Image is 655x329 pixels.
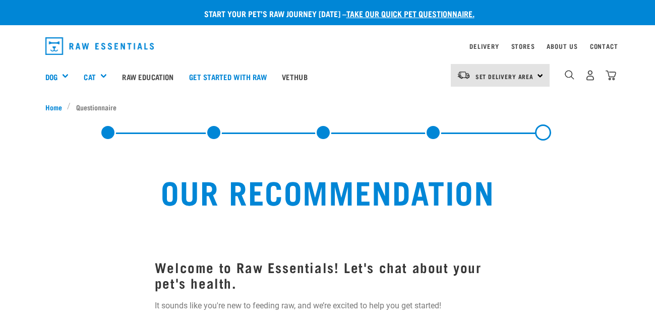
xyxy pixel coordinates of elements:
nav: breadcrumbs [45,102,610,112]
img: home-icon-1@2x.png [565,70,574,80]
h2: Our Recommendation [66,173,590,209]
a: About Us [547,44,577,48]
a: Delivery [469,44,499,48]
span: Home [45,102,62,112]
img: user.png [585,70,596,81]
span: Set Delivery Area [475,75,534,78]
a: Dog [45,71,57,83]
a: Home [45,102,68,112]
a: Cat [84,71,95,83]
a: Stores [511,44,535,48]
p: It sounds like you're new to feeding raw, and we’re excited to help you get started! [155,300,500,312]
img: home-icon@2x.png [606,70,616,81]
a: Vethub [274,56,315,97]
a: Get started with Raw [182,56,274,97]
img: Raw Essentials Logo [45,37,154,55]
a: Raw Education [114,56,181,97]
a: Contact [590,44,618,48]
strong: Welcome to Raw Essentials! Let's chat about your pet's health. [155,263,482,286]
nav: dropdown navigation [37,33,618,59]
a: take our quick pet questionnaire. [346,11,474,16]
img: van-moving.png [457,71,470,80]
